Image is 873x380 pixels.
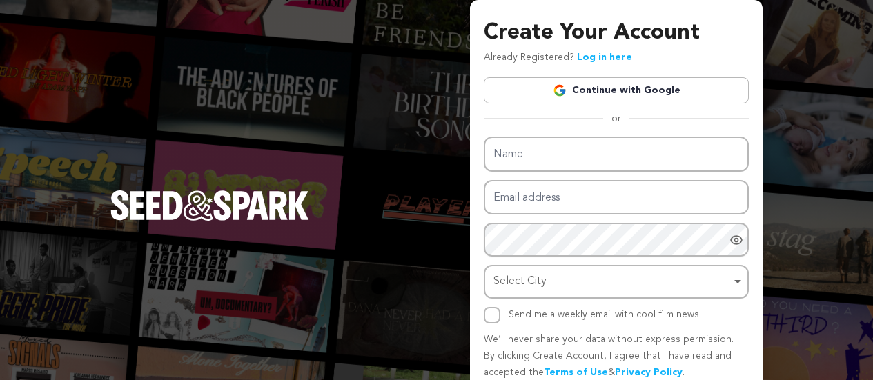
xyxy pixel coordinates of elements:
[110,190,309,221] img: Seed&Spark Logo
[603,112,629,126] span: or
[484,180,749,215] input: Email address
[493,272,731,292] div: Select City
[729,233,743,247] a: Show password as plain text. Warning: this will display your password on the screen.
[484,77,749,103] a: Continue with Google
[615,368,683,377] a: Privacy Policy
[509,310,699,319] label: Send me a weekly email with cool film news
[484,137,749,172] input: Name
[544,368,608,377] a: Terms of Use
[484,17,749,50] h3: Create Your Account
[484,50,632,66] p: Already Registered?
[110,190,309,248] a: Seed&Spark Homepage
[553,83,567,97] img: Google logo
[577,52,632,62] a: Log in here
